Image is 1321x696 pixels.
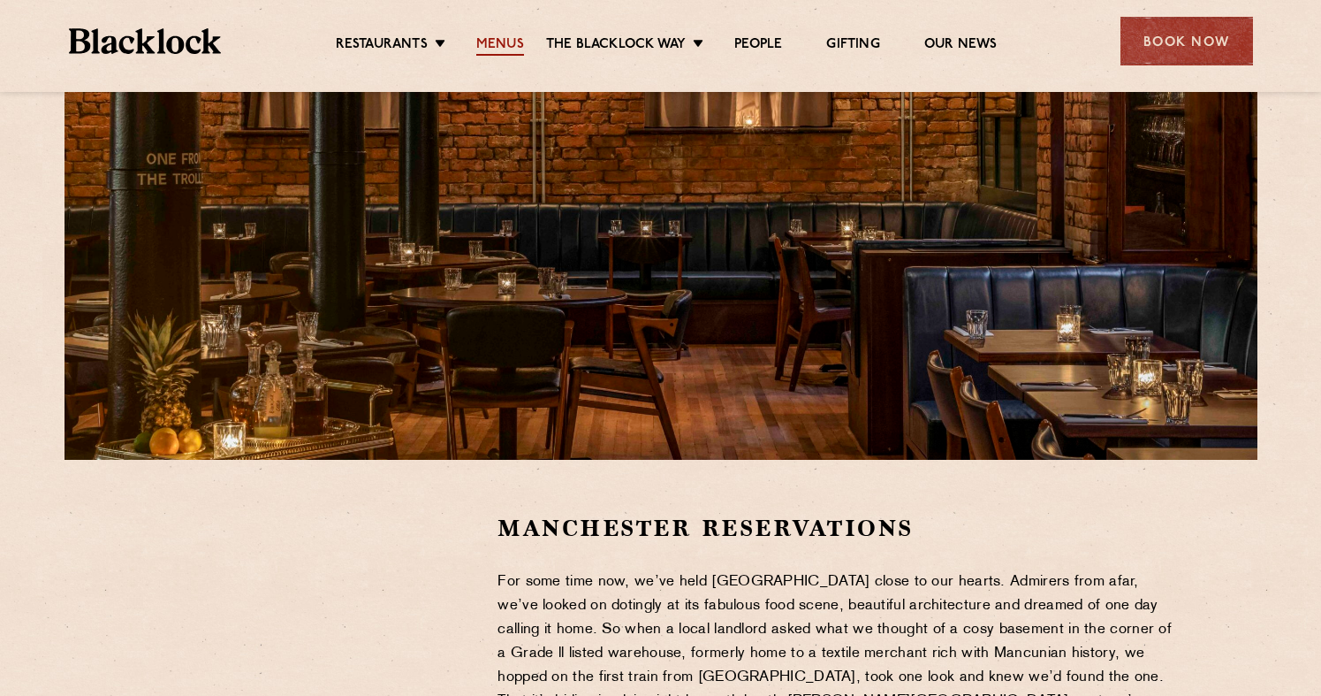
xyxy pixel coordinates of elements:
a: Menus [476,36,524,56]
a: Restaurants [336,36,428,56]
a: Gifting [826,36,879,56]
a: Our News [924,36,998,56]
a: The Blacklock Way [546,36,686,56]
div: Book Now [1120,17,1253,65]
a: People [734,36,782,56]
h2: Manchester Reservations [497,513,1175,544]
img: BL_Textured_Logo-footer-cropped.svg [69,28,222,54]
